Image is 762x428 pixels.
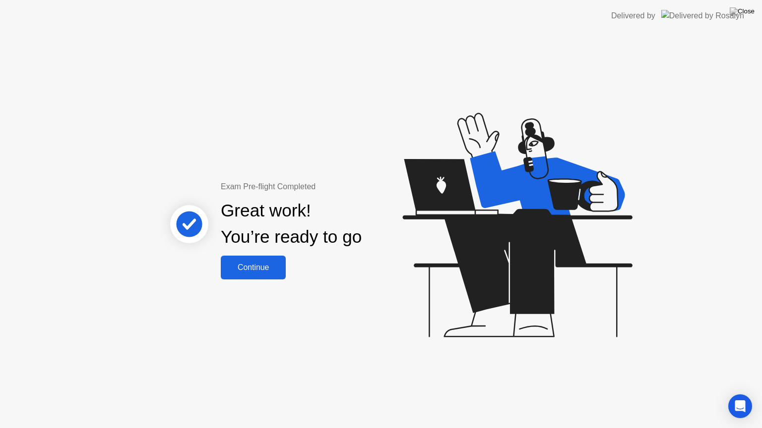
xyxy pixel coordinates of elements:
[730,7,755,15] img: Close
[221,181,426,193] div: Exam Pre-flight Completed
[221,198,362,250] div: Great work! You’re ready to go
[221,256,286,279] button: Continue
[661,10,744,21] img: Delivered by Rosalyn
[224,263,283,272] div: Continue
[728,394,752,418] div: Open Intercom Messenger
[611,10,655,22] div: Delivered by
